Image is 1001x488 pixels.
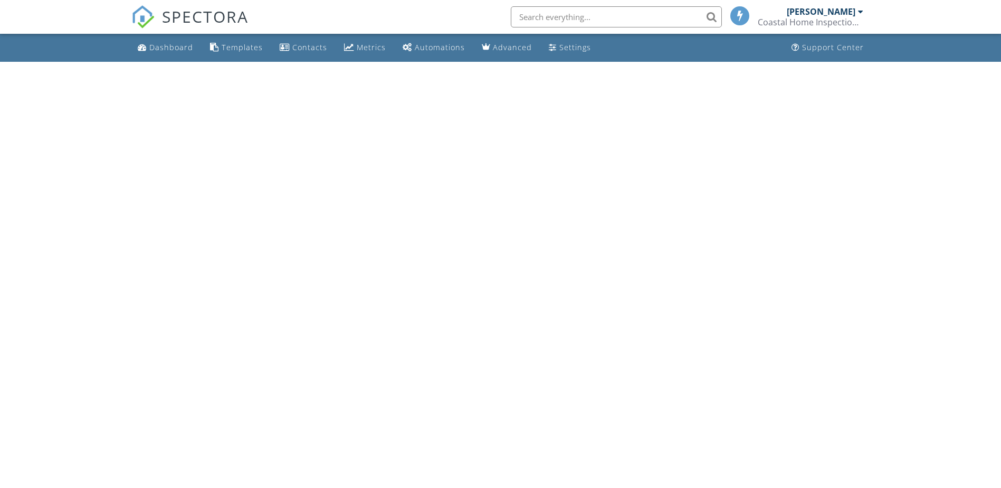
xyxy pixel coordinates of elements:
[493,42,532,52] div: Advanced
[162,5,249,27] span: SPECTORA
[357,42,386,52] div: Metrics
[559,42,591,52] div: Settings
[787,6,855,17] div: [PERSON_NAME]
[758,17,863,27] div: Coastal Home Inspections-TX
[802,42,864,52] div: Support Center
[275,38,331,58] a: Contacts
[545,38,595,58] a: Settings
[222,42,263,52] div: Templates
[787,38,868,58] a: Support Center
[478,38,536,58] a: Advanced
[149,42,193,52] div: Dashboard
[134,38,197,58] a: Dashboard
[398,38,469,58] a: Automations (Basic)
[340,38,390,58] a: Metrics
[206,38,267,58] a: Templates
[131,14,249,36] a: SPECTORA
[415,42,465,52] div: Automations
[131,5,155,29] img: The Best Home Inspection Software - Spectora
[292,42,327,52] div: Contacts
[511,6,722,27] input: Search everything...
